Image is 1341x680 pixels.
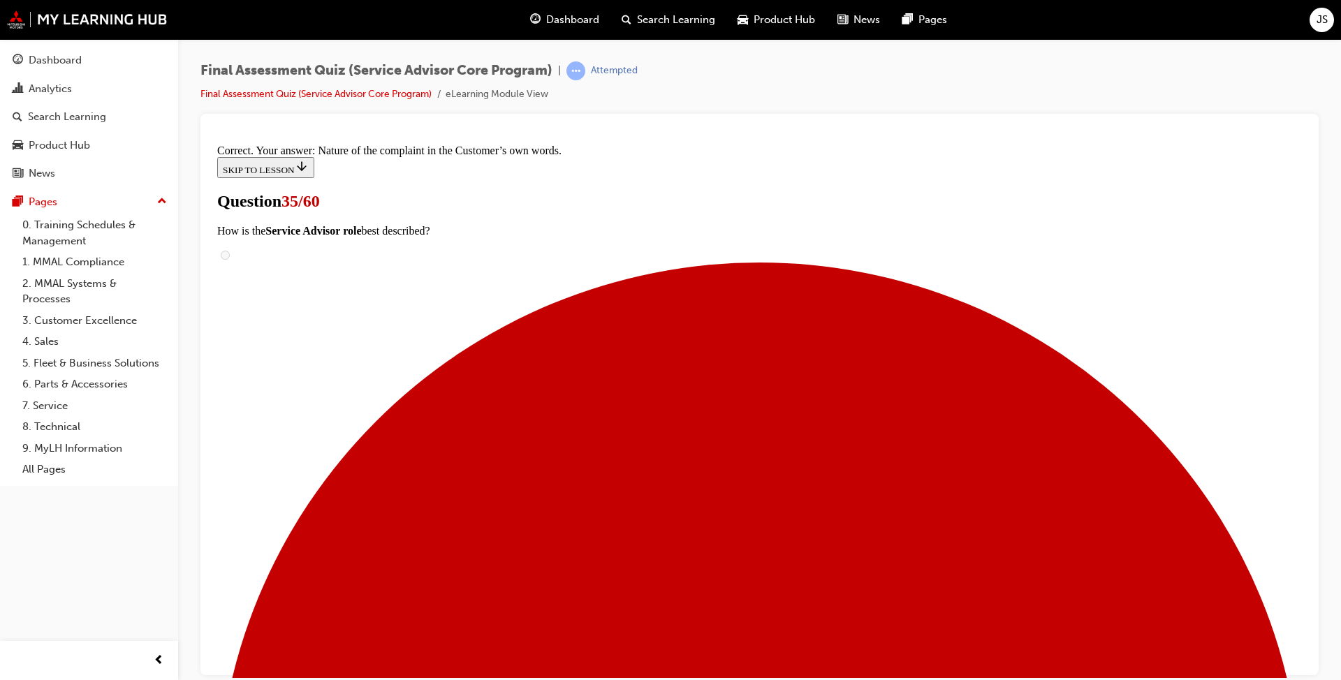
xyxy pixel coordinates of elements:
[6,6,1090,18] div: Correct. Your answer: Nature of the complaint in the Customer’s own words.
[591,64,638,77] div: Attempted
[6,45,173,189] button: DashboardAnalyticsSearch LearningProduct HubNews
[902,11,913,29] span: pages-icon
[17,416,173,438] a: 8. Technical
[566,61,585,80] span: learningRecordVerb_ATTEMPT-icon
[13,83,23,96] span: chart-icon
[17,214,173,251] a: 0. Training Schedules & Management
[519,6,610,34] a: guage-iconDashboard
[853,12,880,28] span: News
[6,18,103,39] button: SKIP TO LESSON
[6,76,173,102] a: Analytics
[891,6,958,34] a: pages-iconPages
[546,12,599,28] span: Dashboard
[918,12,947,28] span: Pages
[17,459,173,480] a: All Pages
[1310,8,1334,32] button: JS
[17,310,173,332] a: 3. Customer Excellence
[13,111,22,124] span: search-icon
[29,165,55,182] div: News
[13,54,23,67] span: guage-icon
[17,353,173,374] a: 5. Fleet & Business Solutions
[200,63,552,79] span: Final Assessment Quiz (Service Advisor Core Program)
[826,6,891,34] a: news-iconNews
[558,63,561,79] span: |
[7,10,168,29] img: mmal
[754,12,815,28] span: Product Hub
[446,87,548,103] li: eLearning Module View
[29,52,82,68] div: Dashboard
[29,81,72,97] div: Analytics
[1317,12,1328,28] span: JS
[726,6,826,34] a: car-iconProduct Hub
[530,11,541,29] span: guage-icon
[738,11,748,29] span: car-icon
[637,12,715,28] span: Search Learning
[6,189,173,215] button: Pages
[622,11,631,29] span: search-icon
[6,161,173,186] a: News
[17,273,173,310] a: 2. MMAL Systems & Processes
[6,104,173,130] a: Search Learning
[28,109,106,125] div: Search Learning
[154,652,164,670] span: prev-icon
[29,138,90,154] div: Product Hub
[11,26,97,36] span: SKIP TO LESSON
[13,196,23,209] span: pages-icon
[13,140,23,152] span: car-icon
[17,438,173,459] a: 9. MyLH Information
[157,193,167,211] span: up-icon
[17,251,173,273] a: 1. MMAL Compliance
[29,194,57,210] div: Pages
[837,11,848,29] span: news-icon
[17,374,173,395] a: 6. Parts & Accessories
[17,331,173,353] a: 4. Sales
[610,6,726,34] a: search-iconSearch Learning
[13,168,23,180] span: news-icon
[6,133,173,158] a: Product Hub
[17,395,173,417] a: 7. Service
[6,47,173,73] a: Dashboard
[200,88,432,100] a: Final Assessment Quiz (Service Advisor Core Program)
